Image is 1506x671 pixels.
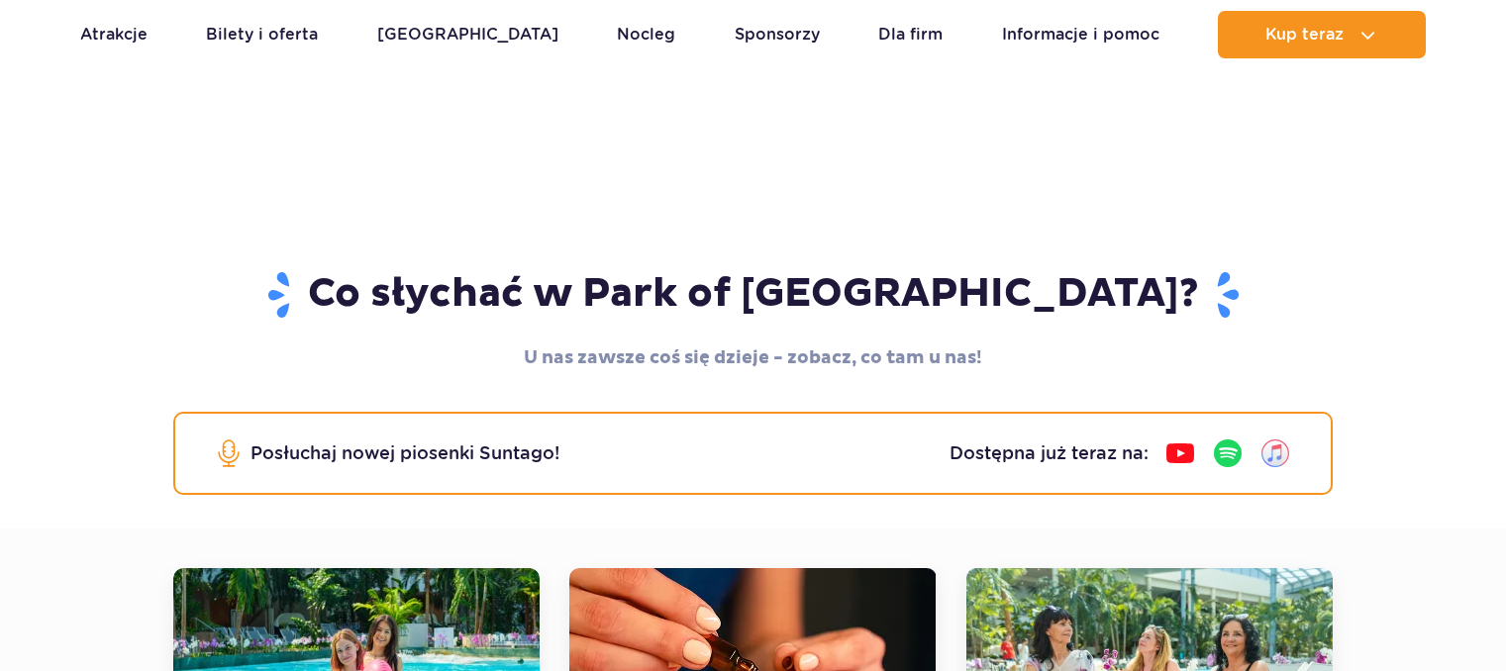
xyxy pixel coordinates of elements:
[206,11,318,58] a: Bilety i oferta
[251,439,559,467] p: Posłuchaj nowej piosenki Suntago!
[173,344,1333,372] p: U nas zawsze coś się dzieje - zobacz, co tam u nas!
[1265,26,1344,44] span: Kup teraz
[173,269,1333,321] h1: Co słychać w Park of [GEOGRAPHIC_DATA]?
[735,11,820,58] a: Sponsorzy
[1164,437,1196,469] img: YouTube
[1218,11,1426,58] button: Kup teraz
[80,11,148,58] a: Atrakcje
[878,11,943,58] a: Dla firm
[950,439,1149,467] p: Dostępna już teraz na:
[1212,437,1244,469] img: Spotify
[1259,437,1291,469] img: iTunes
[617,11,675,58] a: Nocleg
[1002,11,1159,58] a: Informacje i pomoc
[377,11,558,58] a: [GEOGRAPHIC_DATA]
